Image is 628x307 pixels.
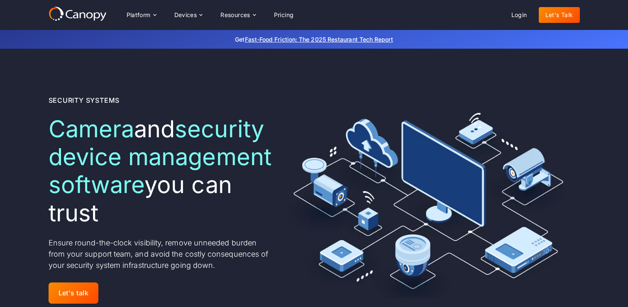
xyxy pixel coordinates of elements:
a: Login [505,7,534,23]
div: Platform [127,12,151,18]
a: Pricing [267,7,301,23]
h1: and you can trust [49,115,274,227]
p: Ensure round-the-clock visibility, remove unneeded burden from your support team, and avoid the c... [49,237,274,271]
a: Let's talk [49,282,99,304]
p: Get [111,35,518,44]
div: Devices [174,12,197,18]
a: Fast-Food Friction: The 2025 Restaurant Tech Report [245,36,393,43]
div: Devices [168,7,209,23]
span: Camera [49,115,134,143]
span: security device management software [49,115,271,199]
div: Let's talk [59,289,89,297]
div: Resources [214,7,262,23]
div: Platform [120,7,163,23]
div: Resources [220,12,250,18]
a: Let's Talk [539,7,580,23]
div: Security Systems [49,95,120,105]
